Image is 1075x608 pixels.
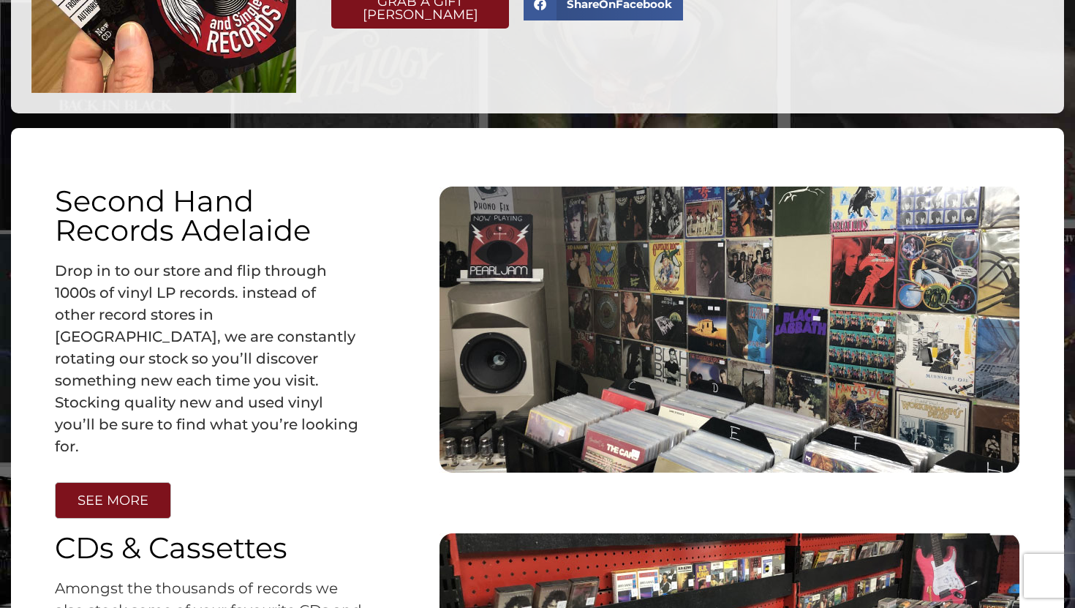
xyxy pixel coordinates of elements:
[55,187,367,245] h2: Second Hand Records Adelaide
[55,482,171,519] a: SEE MORE
[440,187,1019,473] img: vinyl home
[55,533,367,563] h2: CDs & Cassettes
[55,262,358,455] span: Drop in to our store and flip through 1000s of vinyl LP records. instead of other record stores i...
[78,494,148,507] span: SEE MORE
